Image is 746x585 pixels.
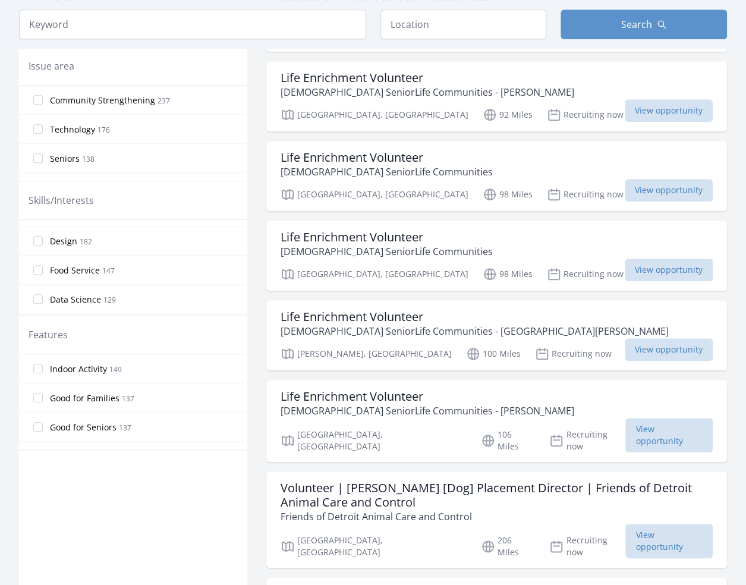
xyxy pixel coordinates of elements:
input: Location [380,10,547,39]
span: Community Strengthening [50,95,155,106]
span: 129 [103,295,116,305]
p: Recruiting now [547,267,624,281]
span: View opportunity [625,524,713,558]
span: View opportunity [625,179,713,202]
input: Community Strengthening 237 [33,95,43,105]
span: Search [621,17,652,32]
span: 147 [102,266,115,276]
p: [PERSON_NAME], [GEOGRAPHIC_DATA] [281,347,452,361]
span: Food Service [50,265,100,276]
p: [GEOGRAPHIC_DATA], [GEOGRAPHIC_DATA] [281,187,468,202]
p: Recruiting now [547,187,624,202]
a: Volunteer | [PERSON_NAME] [Dog] Placement Director | Friends of Detroit Animal Care and Control F... [266,471,727,568]
span: Indoor Activity [50,363,107,375]
p: [GEOGRAPHIC_DATA], [GEOGRAPHIC_DATA] [281,267,468,281]
input: Data Science 129 [33,294,43,304]
p: 98 Miles [483,267,533,281]
p: [DEMOGRAPHIC_DATA] SeniorLife Communities - [PERSON_NAME] [281,85,574,99]
span: View opportunity [625,418,713,452]
button: Search [561,10,727,39]
a: Life Enrichment Volunteer [DEMOGRAPHIC_DATA] SeniorLife Communities - [PERSON_NAME] [GEOGRAPHIC_D... [266,380,727,462]
span: Data Science [50,294,101,306]
span: 137 [119,423,131,433]
p: Recruiting now [549,534,625,558]
h3: Life Enrichment Volunteer [281,310,669,324]
p: Recruiting now [535,347,612,361]
input: Seniors 138 [33,153,43,163]
h3: Life Enrichment Volunteer [281,230,493,244]
span: View opportunity [625,259,713,281]
p: 100 Miles [466,347,521,361]
span: Seniors [50,153,80,165]
h3: Life Enrichment Volunteer [281,71,574,85]
p: [GEOGRAPHIC_DATA], [GEOGRAPHIC_DATA] [281,429,467,452]
span: Good for Seniors [50,422,117,433]
input: Technology 176 [33,124,43,134]
input: Good for Families 137 [33,393,43,402]
p: [DEMOGRAPHIC_DATA] SeniorLife Communities [281,165,493,179]
a: Life Enrichment Volunteer [DEMOGRAPHIC_DATA] SeniorLife Communities - [GEOGRAPHIC_DATA][PERSON_NA... [266,300,727,370]
span: 138 [82,154,95,164]
span: Technology [50,124,95,136]
span: Design [50,235,77,247]
span: 176 [97,125,110,135]
span: View opportunity [625,99,713,122]
legend: Skills/Interests [29,193,94,207]
span: 237 [158,96,170,106]
input: Indoor Activity 149 [33,364,43,373]
span: 149 [109,364,122,375]
h3: Life Enrichment Volunteer [281,389,574,404]
span: 182 [80,237,92,247]
input: Design 182 [33,236,43,246]
p: Recruiting now [549,429,625,452]
a: Life Enrichment Volunteer [DEMOGRAPHIC_DATA] SeniorLife Communities - [PERSON_NAME] [GEOGRAPHIC_D... [266,61,727,131]
a: Life Enrichment Volunteer [DEMOGRAPHIC_DATA] SeniorLife Communities [GEOGRAPHIC_DATA], [GEOGRAPHI... [266,221,727,291]
p: 206 Miles [481,534,535,558]
p: [GEOGRAPHIC_DATA], [GEOGRAPHIC_DATA] [281,108,468,122]
p: Recruiting now [547,108,624,122]
p: 92 Miles [483,108,533,122]
p: [DEMOGRAPHIC_DATA] SeniorLife Communities [281,244,493,259]
p: [GEOGRAPHIC_DATA], [GEOGRAPHIC_DATA] [281,534,467,558]
legend: Features [29,328,68,342]
span: 137 [122,394,134,404]
p: Friends of Detroit Animal Care and Control [281,509,713,524]
span: View opportunity [625,338,713,361]
input: Food Service 147 [33,265,43,275]
h3: Life Enrichment Volunteer [281,150,493,165]
input: Keyword [19,10,366,39]
p: 98 Miles [483,187,533,202]
p: 106 Miles [481,429,535,452]
h3: Volunteer | [PERSON_NAME] [Dog] Placement Director | Friends of Detroit Animal Care and Control [281,481,713,509]
legend: Issue area [29,59,74,73]
a: Life Enrichment Volunteer [DEMOGRAPHIC_DATA] SeniorLife Communities [GEOGRAPHIC_DATA], [GEOGRAPHI... [266,141,727,211]
span: Good for Families [50,392,119,404]
input: Good for Seniors 137 [33,422,43,432]
p: [DEMOGRAPHIC_DATA] SeniorLife Communities - [GEOGRAPHIC_DATA][PERSON_NAME] [281,324,669,338]
p: [DEMOGRAPHIC_DATA] SeniorLife Communities - [PERSON_NAME] [281,404,574,418]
